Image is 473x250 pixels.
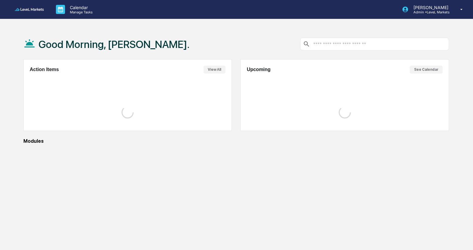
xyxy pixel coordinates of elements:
button: See Calendar [410,66,443,74]
img: logo [15,8,44,11]
h2: Upcoming [247,67,270,72]
div: Modules [23,138,449,144]
p: Manage Tasks [65,10,96,14]
p: Calendar [65,5,96,10]
h2: Action Items [30,67,59,72]
p: [PERSON_NAME] [409,5,451,10]
button: View All [204,66,225,74]
h1: Good Morning, [PERSON_NAME]. [39,38,190,50]
p: Admin • LeveL Markets [409,10,451,14]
